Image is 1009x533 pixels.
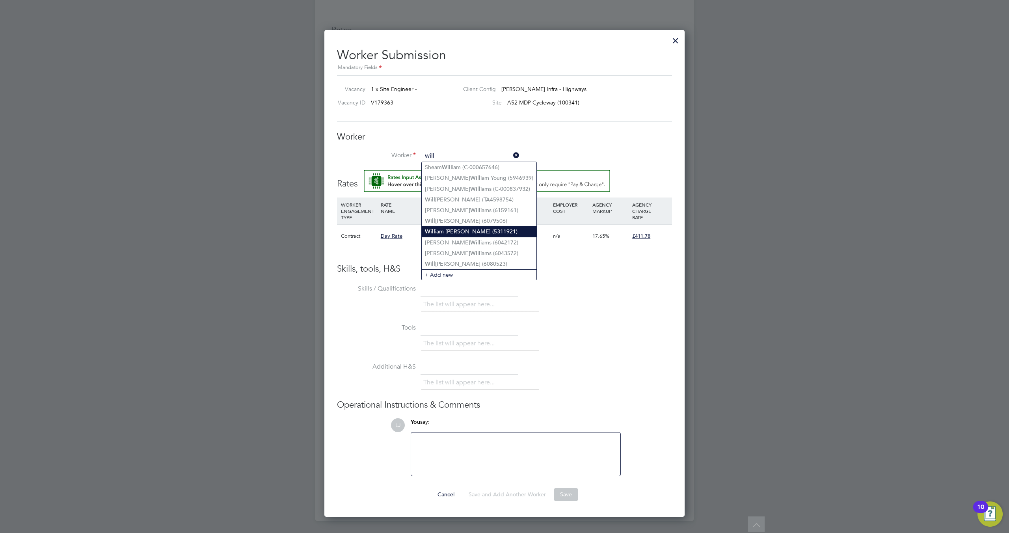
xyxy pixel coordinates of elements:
[371,99,393,106] span: V179363
[422,205,536,216] li: [PERSON_NAME] iams (6159161)
[423,338,498,349] li: The list will appear here...
[590,198,630,218] div: AGENCY MARKUP
[339,198,379,224] div: WORKER ENGAGEMENT TYPE
[339,225,379,248] div: Contract
[431,488,461,501] button: Cancel
[422,162,536,173] li: Sheam iam (C-000657646)
[457,86,496,93] label: Client Config
[337,285,416,293] label: Skills / Qualifications
[337,131,672,143] h3: Worker
[337,324,416,332] label: Tools
[337,363,416,371] label: Additional H&S
[422,173,536,183] li: [PERSON_NAME] iam Young (5946939)
[425,228,435,235] b: Will
[422,237,536,248] li: [PERSON_NAME] iams (6042172)
[553,233,560,239] span: n/a
[391,418,405,432] span: LJ
[411,419,420,425] span: You
[334,86,365,93] label: Vacancy
[632,233,650,239] span: £411.78
[422,194,536,205] li: [PERSON_NAME] (TA4598754)
[425,196,435,203] b: Will
[470,239,480,246] b: Will
[423,377,498,388] li: The list will appear here...
[977,501,1003,527] button: Open Resource Center, 10 new notifications
[422,226,536,237] li: iam [PERSON_NAME] (5311921)
[551,198,591,218] div: EMPLOYER COST
[977,507,984,517] div: 10
[592,233,609,239] span: 17.65%
[337,263,672,275] h3: Skills, tools, H&S
[507,99,579,106] span: A52 MDP Cycleway (100341)
[364,170,610,192] button: Rate Assistant
[379,198,432,218] div: RATE NAME
[470,175,480,181] b: Will
[334,99,365,106] label: Vacancy ID
[554,488,578,501] button: Save
[411,418,621,432] div: say:
[422,259,536,269] li: [PERSON_NAME] (6080523)
[425,218,435,224] b: Will
[425,261,435,267] b: Will
[371,86,417,93] span: 1 x Site Engineer -
[337,170,672,190] h3: Rates
[442,164,452,171] b: Will
[462,488,552,501] button: Save and Add Another Worker
[470,250,480,257] b: Will
[422,248,536,259] li: [PERSON_NAME] iams (6043572)
[470,207,480,214] b: Will
[501,86,586,93] span: [PERSON_NAME] Infra - Highways
[337,151,416,160] label: Worker
[457,99,502,106] label: Site
[422,184,536,194] li: [PERSON_NAME] iams (C-000837932)
[422,269,536,280] li: + Add new
[337,63,672,72] div: Mandatory Fields
[422,216,536,226] li: [PERSON_NAME] (6079506)
[337,399,672,411] h3: Operational Instructions & Comments
[381,233,402,239] span: Day Rate
[422,150,519,162] input: Search for...
[630,198,670,224] div: AGENCY CHARGE RATE
[470,186,480,192] b: Will
[423,299,498,310] li: The list will appear here...
[337,41,672,72] h2: Worker Submission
